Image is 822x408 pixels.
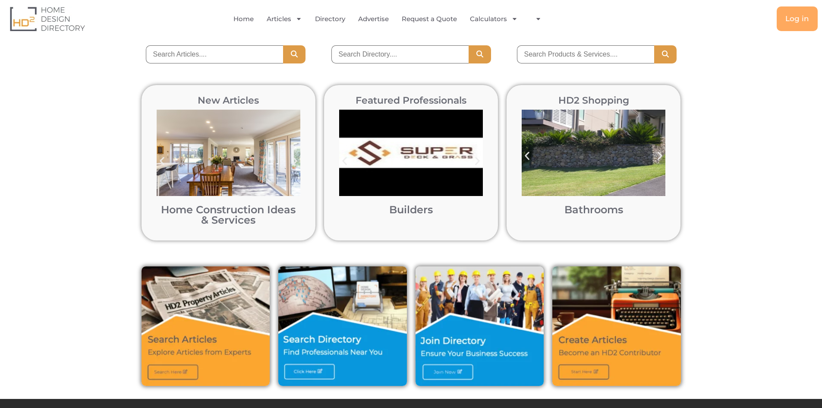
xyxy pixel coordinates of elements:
input: Search Products & Services.... [517,45,654,63]
h2: HD2 Shopping [517,96,670,105]
a: Builders [389,203,433,216]
h2: Featured Professionals [335,96,487,105]
a: Request a Quote [402,9,457,29]
input: Search Directory.... [331,45,469,63]
div: Next slide [468,152,487,171]
div: Next slide [650,146,670,166]
a: Bathrooms [564,203,623,216]
a: Calculators [470,9,518,29]
div: Previous slide [517,146,537,166]
div: 8 / 12 [152,105,305,230]
div: Previous slide [152,152,172,171]
button: Search [283,45,305,63]
button: Search [469,45,491,63]
a: Advertise [358,9,389,29]
span: Log in [785,15,809,22]
a: Directory [315,9,345,29]
a: Articles [267,9,302,29]
div: 3 / 5 [517,105,670,219]
div: Next slide [285,152,305,171]
a: Log in [777,6,818,31]
a: Home [233,9,254,29]
input: Search Articles.... [146,45,283,63]
nav: Menu [167,9,614,29]
div: Previous slide [335,152,354,171]
div: 8 / 12 [335,105,487,230]
h2: New Articles [152,96,305,105]
a: Home Construction Ideas & Services [161,203,296,226]
button: Search [654,45,677,63]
